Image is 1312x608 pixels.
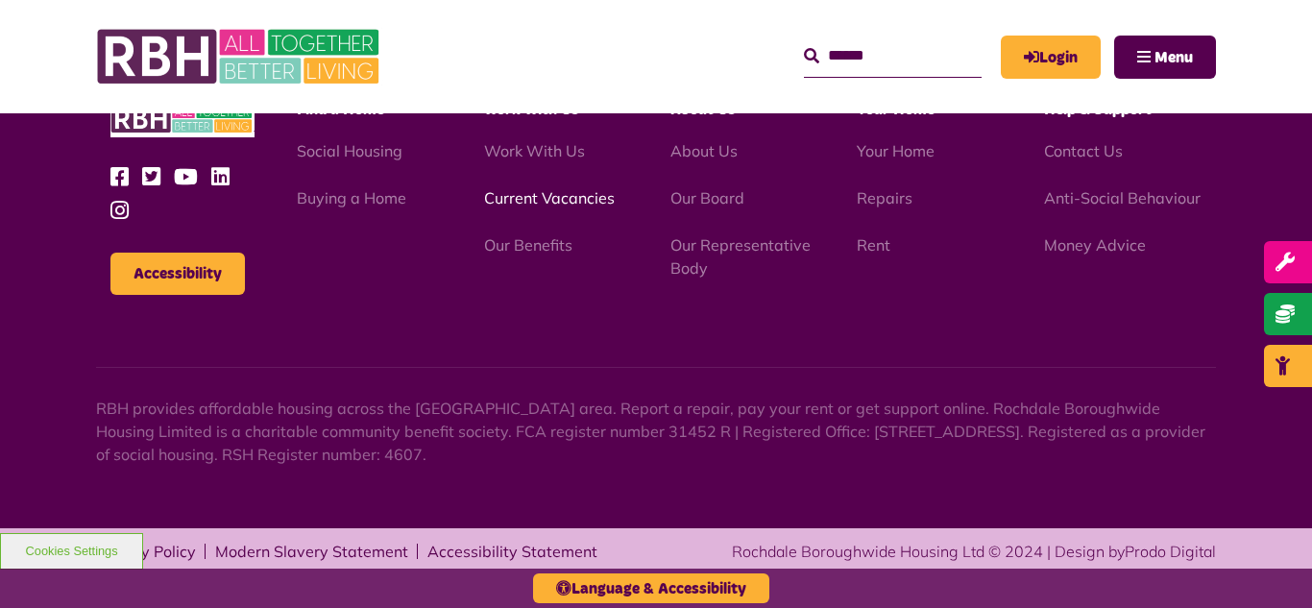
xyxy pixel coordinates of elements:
img: RBH [96,19,384,94]
a: About Us [670,141,738,160]
a: Accessibility Statement [427,544,597,559]
a: Contact Us [1044,141,1123,160]
img: RBH [110,100,255,137]
button: Accessibility [110,253,245,295]
a: Anti-Social Behaviour [1044,188,1201,207]
a: Our Benefits [484,235,572,255]
a: Buying a Home [297,188,406,207]
a: Repairs [857,188,912,207]
input: Search [804,36,982,77]
a: Money Advice [1044,235,1146,255]
a: Social Housing - open in a new tab [297,141,402,160]
a: Modern Slavery Statement - open in a new tab [215,544,408,559]
a: Current Vacancies [484,188,615,207]
a: MyRBH [1001,36,1101,79]
a: Rent [857,235,890,255]
a: Our Board [670,188,744,207]
a: Your Home [857,141,935,160]
p: RBH provides affordable housing across the [GEOGRAPHIC_DATA] area. Report a repair, pay your rent... [96,397,1216,466]
a: Our Representative Body [670,235,811,278]
button: Navigation [1114,36,1216,79]
a: Prodo Digital - open in a new tab [1125,542,1216,561]
button: Language & Accessibility [533,573,769,603]
span: Menu [1154,50,1193,65]
div: Rochdale Boroughwide Housing Ltd © 2024 | Design by [732,540,1216,563]
a: Privacy Policy [96,544,196,559]
a: Work With Us [484,141,585,160]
